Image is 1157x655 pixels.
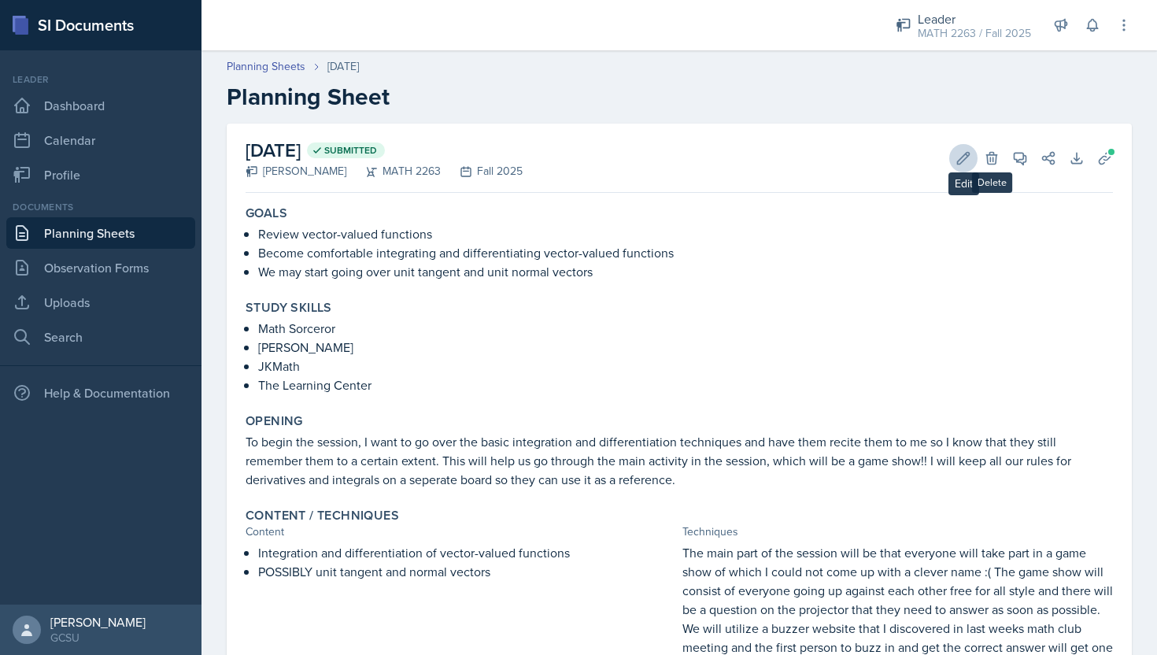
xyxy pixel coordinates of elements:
[246,136,523,165] h2: [DATE]
[50,614,146,630] div: [PERSON_NAME]
[246,432,1113,489] p: To begin the session, I want to go over the basic integration and differentiation techniques and ...
[227,83,1132,111] h2: Planning Sheet
[682,524,1113,540] div: Techniques
[246,300,332,316] label: Study Skills
[246,163,346,179] div: [PERSON_NAME]
[258,319,1113,338] p: Math Sorceror
[6,287,195,318] a: Uploads
[6,217,195,249] a: Planning Sheets
[50,630,146,646] div: GCSU
[246,205,287,221] label: Goals
[258,224,1113,243] p: Review vector-valued functions
[6,159,195,191] a: Profile
[258,338,1113,357] p: [PERSON_NAME]
[246,524,676,540] div: Content
[6,321,195,353] a: Search
[918,9,1031,28] div: Leader
[6,377,195,409] div: Help & Documentation
[949,144,978,172] button: Edit
[324,144,377,157] span: Submitted
[918,25,1031,42] div: MATH 2263 / Fall 2025
[978,144,1006,172] button: Delete
[258,562,676,581] p: POSSIBLY unit tangent and normal vectors
[6,124,195,156] a: Calendar
[346,163,441,179] div: MATH 2263
[6,72,195,87] div: Leader
[258,543,676,562] p: Integration and differentiation of vector-valued functions
[258,357,1113,376] p: JKMath
[6,200,195,214] div: Documents
[246,508,399,524] label: Content / Techniques
[227,58,305,75] a: Planning Sheets
[441,163,523,179] div: Fall 2025
[327,58,359,75] div: [DATE]
[258,262,1113,281] p: We may start going over unit tangent and unit normal vectors
[246,413,303,429] label: Opening
[258,376,1113,394] p: The Learning Center
[258,243,1113,262] p: Become comfortable integrating and differentiating vector-valued functions
[6,252,195,283] a: Observation Forms
[6,90,195,121] a: Dashboard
